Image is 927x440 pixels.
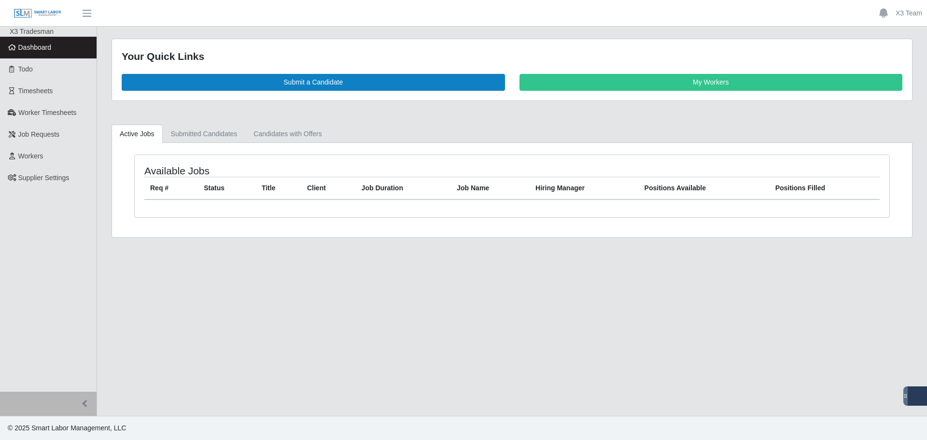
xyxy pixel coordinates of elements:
[163,125,246,143] a: Submitted Candidates
[144,165,442,177] h4: Available Jobs
[14,8,62,19] img: SLM Logo
[520,74,903,91] a: My Workers
[198,177,256,199] th: Status
[122,74,505,91] a: Submit a Candidate
[356,177,451,199] th: Job Duration
[144,177,198,199] th: Req #
[530,177,639,199] th: Hiring Manager
[639,177,770,199] th: Positions Available
[18,130,60,138] span: Job Requests
[18,174,70,182] span: Supplier Settings
[18,152,43,160] span: Workers
[256,177,301,199] th: Title
[245,125,330,143] a: Candidates with Offers
[896,8,922,18] a: X3 Team
[770,177,880,199] th: Positions Filled
[451,177,530,199] th: Job Name
[18,87,53,95] span: Timesheets
[18,43,52,51] span: Dashboard
[122,49,902,64] div: Your Quick Links
[10,28,54,35] span: X3 Tradesman
[112,125,163,143] a: Active Jobs
[18,109,76,116] span: Worker Timesheets
[18,65,33,73] span: Todo
[8,424,126,432] span: © 2025 Smart Labor Management, LLC
[301,177,356,199] th: Client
